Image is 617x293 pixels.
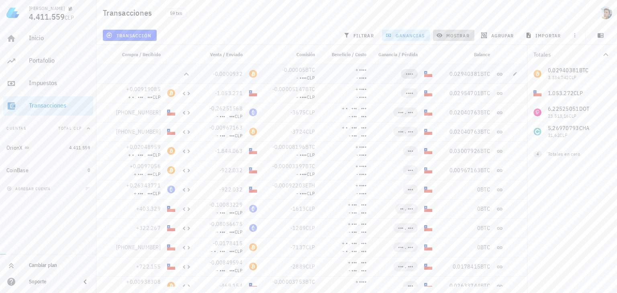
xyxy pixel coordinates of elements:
div: CLP-icon [424,166,432,174]
div: CLP-icon [424,185,432,193]
span: - ••• . ••• [217,229,234,235]
span: - • . ••• . ••• [211,248,235,254]
span: 0,03007926 [449,147,481,155]
span: 59 txs [170,9,182,18]
span: -3675 [290,109,306,116]
div: [PERSON_NAME] [29,5,65,12]
span: 0,02954701 [449,90,481,97]
span: CLP [306,205,315,212]
span: [PHONE_NUMBER] [116,109,161,116]
span: CLP [235,210,243,216]
span: - ••• . ••• [349,229,366,235]
span: +322.267 [136,224,161,232]
span: - •••• [296,171,306,177]
div: CLP-icon [167,108,175,116]
span: 0,02040763 [449,109,481,116]
span: -1.053.271 [215,90,243,97]
span: CLP [65,14,74,21]
img: LedgiFi [6,6,19,19]
span: BTC [480,224,490,232]
span: BTC [480,167,490,174]
button: mostrar [433,30,474,41]
span: 0 [477,205,480,212]
span: - ••• . ••• [217,267,234,273]
button: agregar cuenta [5,185,54,193]
a: CoinBase 0 [3,161,93,180]
span: BTC [480,109,490,116]
span: -469.154 [219,282,243,289]
span: BTC [305,278,315,285]
span: -0,0000932 [213,70,243,77]
span: BTC [480,147,490,155]
span: - ••• . ••• [217,210,234,216]
span: 0,02940381 [449,70,481,77]
span: - •••• [356,171,366,177]
span: -0,0178415 [213,240,243,247]
div: Totales en cero [548,151,595,158]
span: - •••• [356,152,366,158]
div: BTC-icon [167,89,175,97]
span: -0,00092203 [272,182,306,189]
span: agregar cuenta [8,186,51,191]
span: - •••• [296,152,306,158]
div: CLP-icon [424,70,432,78]
div: Inicio [29,34,90,42]
span: mostrar [438,32,470,39]
div: Portafolio [29,57,90,64]
span: BTC [305,66,315,73]
span: BTC [305,143,315,151]
span: + •••• [355,279,366,285]
div: Comisión [260,45,318,64]
div: Soporte [29,279,74,285]
span: ••• . ••• [398,244,413,250]
span: BTC [480,186,490,193]
span: CLP [153,190,161,196]
div: BTC-icon [167,282,175,290]
span: -0,08056675 [209,220,243,228]
div: CLP-icon [167,224,175,232]
span: •••• [406,90,413,96]
a: Impuestos [3,74,93,93]
div: CLP-icon [167,262,175,271]
span: •• . ••• [400,206,413,212]
div: OrionX [6,144,23,151]
span: CLP [153,94,161,100]
span: 4.411.559 [69,144,90,151]
span: + ••• . ••• [348,221,366,227]
span: - •••• [356,94,366,100]
span: -2889 [290,263,306,270]
button: importar [522,30,566,41]
span: CLP [307,171,315,177]
div: CLP-icon [167,243,175,251]
span: + •••• [355,182,366,188]
span: 0 [477,186,480,193]
span: -0,00005147 [272,85,306,93]
span: - • . ••• . ••• [343,248,366,254]
span: ••• . ••• [398,128,413,134]
span: ••• . ••• [398,109,413,115]
div: ETH-icon [249,205,257,213]
div: ETH-icon [249,224,257,232]
span: -1289 [290,224,306,232]
span: 4.411.559 [29,11,65,22]
span: -0,00849594 [209,259,243,266]
div: CLP-icon [424,147,432,155]
span: CLP [235,229,243,235]
span: Balance [474,51,490,57]
span: -0,00967163 [209,124,243,131]
button: ganancias [382,30,430,41]
span: CLP [306,263,315,270]
span: -1.844.063 [215,147,243,155]
span: transacción [108,32,151,39]
span: 0,00967163 [449,167,481,174]
span: ••• [408,283,413,289]
div: Compra / Recibido [112,45,164,64]
span: BTC [305,163,315,170]
div: BTC-icon [249,262,257,271]
div: CLP-icon [424,224,432,232]
span: -922.032 [219,167,243,174]
span: + • . ••• . ••• [342,240,366,246]
span: Total CLP [58,126,82,131]
button: agrupar [478,30,519,41]
div: CLP-icon [249,185,257,193]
